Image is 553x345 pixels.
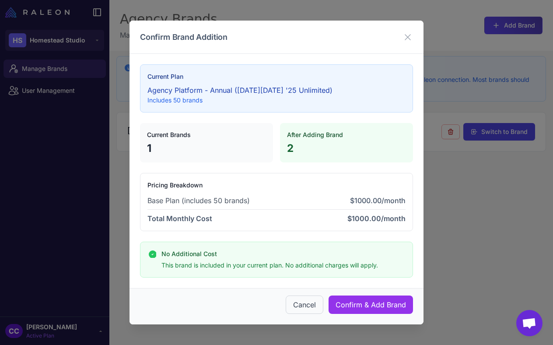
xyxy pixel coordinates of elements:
[147,213,212,224] span: Total Monthly Cost
[147,130,266,140] h4: Current Brands
[147,141,266,155] p: 1
[147,195,250,206] span: Base Plan (includes 50 brands)
[147,180,406,190] h4: Pricing Breakdown
[287,130,406,140] h4: After Adding Brand
[336,299,406,310] span: Confirm & Add Brand
[161,249,378,259] h4: No Additional Cost
[147,95,406,105] p: Includes 50 brands
[147,72,406,81] h4: Current Plan
[287,141,406,155] p: 2
[147,85,406,95] p: Agency Platform - Annual ([DATE][DATE] '25 Unlimited)
[347,214,406,223] span: $1000.00/month
[140,31,227,43] h3: Confirm Brand Addition
[329,296,413,314] button: Confirm & Add Brand
[161,261,378,270] p: This brand is included in your current plan. No additional charges will apply.
[516,310,542,336] div: Open chat
[286,296,323,314] button: Cancel
[350,196,406,205] span: $1000.00/month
